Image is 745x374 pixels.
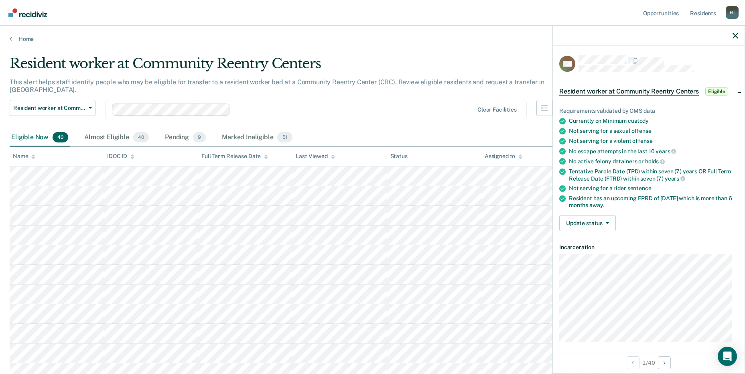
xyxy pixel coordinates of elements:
[13,105,85,112] span: Resident worker at Community Reentry Centers
[559,244,738,251] dt: Incarceration
[107,153,134,160] div: IDOC ID
[569,168,738,182] div: Tentative Parole Date (TPD) within seven (7) years OR Full Term Release Date (FTRD) within seven (7)
[569,128,738,134] div: Not serving for a sexual
[10,129,70,146] div: Eligible Now
[665,175,685,182] span: years
[658,356,671,369] button: Next Opportunity
[559,215,616,231] button: Update status
[220,129,294,146] div: Marked Ineligible
[559,108,738,114] div: Requirements validated by OMS data
[569,158,738,165] div: No active felony detainers or
[477,106,517,113] div: Clear facilities
[53,132,68,142] span: 40
[201,153,268,160] div: Full Term Release Date
[726,6,739,19] div: H J
[296,153,335,160] div: Last Viewed
[726,6,739,19] button: Profile dropdown button
[10,35,735,43] a: Home
[569,185,738,192] div: Not serving for a rider
[627,356,639,369] button: Previous Opportunity
[628,118,649,124] span: custody
[8,8,47,17] img: Recidiviz
[569,118,738,124] div: Currently on Minimum
[569,148,738,155] div: No escape attempts in the last 10
[718,347,737,366] div: Open Intercom Messenger
[83,129,150,146] div: Almost Eligible
[627,185,652,191] span: sentence
[631,128,652,134] span: offense
[656,148,676,154] span: years
[485,153,522,160] div: Assigned to
[645,158,665,165] span: holds
[569,138,738,144] div: Not serving for a violent
[10,55,568,78] div: Resident worker at Community Reentry Centers
[133,132,149,142] span: 40
[390,153,408,160] div: Status
[193,132,206,142] span: 9
[632,138,652,144] span: offense
[277,132,292,142] span: 51
[13,153,35,160] div: Name
[553,352,745,373] div: 1 / 40
[705,87,728,96] span: Eligible
[10,78,544,93] p: This alert helps staff identify people who may be eligible for transfer to a resident worker bed ...
[569,195,738,209] div: Resident has an upcoming EPRD of [DATE] which is more than 6 months
[163,129,207,146] div: Pending
[553,79,745,104] div: Resident worker at Community Reentry CentersEligible
[589,202,604,208] span: away.
[559,87,699,96] span: Resident worker at Community Reentry Centers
